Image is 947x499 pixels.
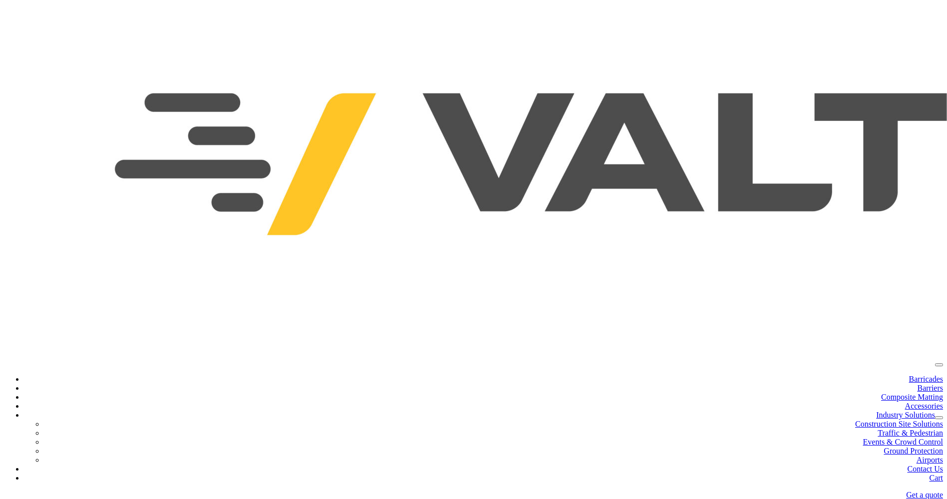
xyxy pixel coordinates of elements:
[917,384,943,392] a: Barriers
[909,375,943,383] a: Barricades
[907,465,943,473] a: Contact Us
[881,393,943,401] a: Composite Matting
[876,411,935,419] a: Industry Solutions
[929,474,943,482] a: Cart
[905,402,943,410] a: Accessories
[855,420,943,428] a: Construction Site Solutions
[917,456,943,464] a: Airports
[863,438,943,446] a: Events & Crowd Control
[935,416,943,419] button: dropdown toggle
[878,429,943,437] a: Traffic & Pedestrian
[884,447,943,455] a: Ground Protection
[906,491,943,499] a: Get a quote
[935,363,943,366] button: menu toggle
